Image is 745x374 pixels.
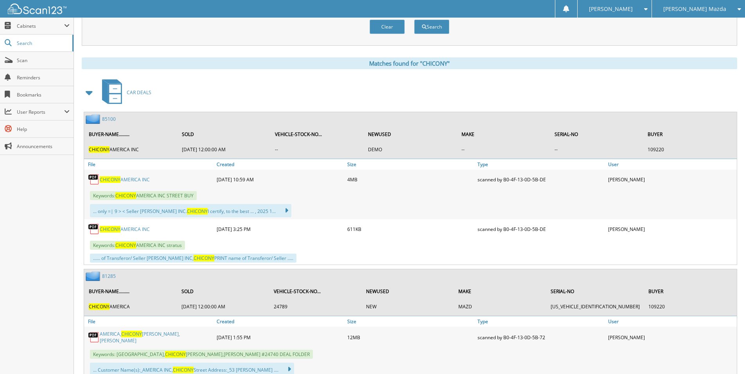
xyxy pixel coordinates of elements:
span: [PERSON_NAME] Mazda [663,7,726,11]
td: 109220 [644,143,736,156]
span: CHICONY [89,303,110,310]
a: AMERICA,CHICONY[PERSON_NAME],[PERSON_NAME] [100,331,213,344]
img: PDF.png [88,174,100,185]
th: MAKE [458,126,550,142]
th: MAKE [454,283,546,299]
span: Cabinets [17,23,64,29]
span: CHICONY [187,208,208,215]
td: -- [551,143,643,156]
a: Created [215,159,345,170]
span: CHICONY [115,242,136,249]
span: CAR DEALS [127,89,151,96]
th: BUYER [644,126,736,142]
span: [PERSON_NAME] [589,7,633,11]
img: folder2.png [86,271,102,281]
span: Search [17,40,68,47]
a: User [606,159,737,170]
div: scanned by B0-4F-13-0D-5B-DE [476,221,606,237]
img: scan123-logo-white.svg [8,4,66,14]
td: [DATE] 12:00:00 AM [178,300,269,313]
img: PDF.png [88,331,100,343]
a: File [84,159,215,170]
th: VEHICLE-STOCK-NO... [271,126,363,142]
a: 85100 [102,116,116,122]
img: folder2.png [86,114,102,124]
a: 81285 [102,273,116,279]
a: Created [215,316,345,327]
td: AMERICA [85,300,177,313]
div: [PERSON_NAME] [606,221,737,237]
span: CHICONY [100,176,120,183]
a: Type [476,159,606,170]
img: PDF.png [88,223,100,235]
a: Type [476,316,606,327]
div: [DATE] 10:59 AM [215,172,345,187]
span: Bookmarks [17,91,70,98]
a: CHICONYAMERICA INC [100,226,150,233]
td: AMERICA INC [85,143,177,156]
div: [DATE] 3:25 PM [215,221,345,237]
th: SOLD [178,283,269,299]
th: SOLD [178,126,270,142]
a: CAR DEALS [97,77,151,108]
td: DEMO [364,143,456,156]
td: -- [271,143,363,156]
td: [US_VEHICLE_IDENTIFICATION_NUMBER] [547,300,644,313]
div: [PERSON_NAME] [606,329,737,346]
span: Keywords: [GEOGRAPHIC_DATA], [PERSON_NAME],[PERSON_NAME] #24740 DEAL FOLDER [90,350,313,359]
span: CHICONY [165,351,186,358]
button: Clear [370,20,405,34]
th: SERIAL-NO [551,126,643,142]
a: File [84,316,215,327]
span: Announcements [17,143,70,150]
th: BUYER-NAME......... [85,126,177,142]
th: VEHICLE-STOCK-NO... [270,283,361,299]
span: CHICONY [89,146,110,153]
span: Scan [17,57,70,64]
span: Keywords: AMERICA INC STREET BUY [90,191,197,200]
div: 12MB [345,329,476,346]
div: 611KB [345,221,476,237]
a: Size [345,316,476,327]
a: Size [345,159,476,170]
span: Keywords: AMERICA INC stratus [90,241,185,250]
div: scanned by B0-4F-13-0D-5B-DE [476,172,606,187]
span: CHICONY [100,226,120,233]
div: ... only =| 9 > < Seller [PERSON_NAME] INC. I certify, to the best ... , 2025 1... [90,204,291,217]
span: Help [17,126,70,132]
th: SERIAL-NO [547,283,644,299]
div: [DATE] 1:55 PM [215,329,345,346]
td: -- [458,143,550,156]
td: [DATE] 12:00:00 AM [178,143,270,156]
th: BUYER-NAME......... [85,283,177,299]
th: BUYER [644,283,736,299]
div: scanned by B0-4F-13-0D-5B-72 [476,329,606,346]
td: 109220 [644,300,736,313]
span: CHICONY [115,192,136,199]
button: Search [414,20,449,34]
div: [PERSON_NAME] [606,172,737,187]
a: User [606,316,737,327]
span: Reminders [17,74,70,81]
span: CHICONY [173,367,194,373]
div: Matches found for "CHICONY" [82,57,737,69]
iframe: Chat Widget [706,336,745,374]
th: NEWUSED [362,283,454,299]
td: 24789 [270,300,361,313]
th: NEWUSED [364,126,456,142]
div: 4MB [345,172,476,187]
span: CHICONY [121,331,142,337]
div: ...... of Transferor/ Seller [PERSON_NAME] INC, PRINT name of Transferor/ Seller ..... [90,254,296,263]
a: CHICONYAMERICA INC [100,176,150,183]
td: NEW [362,300,454,313]
span: CHICONY [194,255,214,261]
span: User Reports [17,109,64,115]
td: MAZD [454,300,546,313]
